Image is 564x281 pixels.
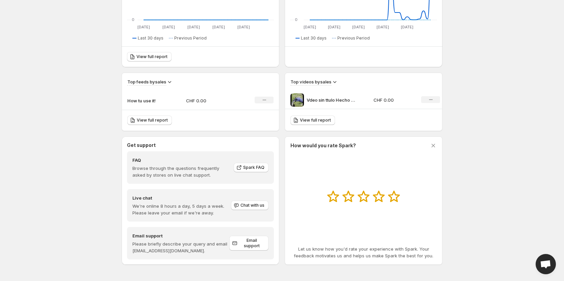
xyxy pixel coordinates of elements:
a: Spark FAQ [234,163,268,172]
p: Please briefly describe your query and email [EMAIL_ADDRESS][DOMAIN_NAME]. [132,240,229,254]
h4: Email support [132,232,229,239]
text: [DATE] [187,25,200,29]
p: Vdeo sin ttulo Hecho con [PERSON_NAME] [307,97,357,103]
text: [DATE] [212,25,225,29]
span: Last 30 days [138,35,163,41]
span: Spark FAQ [243,165,264,170]
span: Previous Period [337,35,370,41]
text: [DATE] [401,25,413,29]
text: [DATE] [352,25,365,29]
h4: Live chat [132,195,230,201]
a: View full report [127,116,172,125]
span: View full report [136,54,168,59]
a: View full report [127,52,172,61]
p: Browse through the questions frequently asked by stores on live chat support. [132,165,229,178]
p: How tu use it! [127,97,161,104]
span: View full report [137,118,168,123]
span: Email support [239,238,264,249]
h3: Top feeds by sales [127,78,166,85]
a: Email support [229,236,268,251]
text: [DATE] [328,25,340,29]
text: 0 [295,17,298,22]
text: [DATE] [377,25,389,29]
h3: Top videos by sales [290,78,331,85]
p: CHF 0.00 [186,97,234,104]
text: [DATE] [162,25,175,29]
span: View full report [300,118,331,123]
span: Last 30 days [301,35,327,41]
text: [DATE] [137,25,150,29]
text: [DATE] [237,25,250,29]
p: CHF 0.00 [374,97,413,103]
text: [DATE] [304,25,316,29]
a: View full report [290,116,335,125]
span: Chat with us [240,203,264,208]
text: 0 [132,17,134,22]
button: Chat with us [231,201,268,210]
p: Let us know how you'd rate your experience with Spark. Your feedback motivates us and helps us ma... [290,246,437,259]
img: Vdeo sin ttulo Hecho con Clipchamp [290,93,304,107]
h3: How would you rate Spark? [290,142,356,149]
div: Open chat [536,254,556,274]
span: Previous Period [174,35,207,41]
h3: Get support [127,142,156,149]
h4: FAQ [132,157,229,163]
p: We're online 8 hours a day, 5 days a week. Please leave your email if we're away. [132,203,230,216]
